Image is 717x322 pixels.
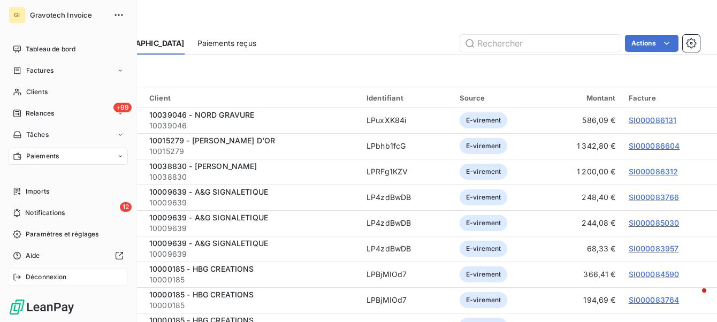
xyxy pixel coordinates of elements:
div: Montant [550,94,615,102]
span: Notifications [25,208,65,218]
a: SI000083957 [629,244,679,253]
div: Source [460,94,537,102]
a: SI000083766 [629,193,680,202]
span: E-virement [460,241,508,257]
td: LPBjMIOd7 [360,262,453,287]
div: Facture [629,94,711,102]
td: LP4zdBwDB [360,210,453,236]
img: Logo LeanPay [9,298,75,316]
a: Aide [9,247,128,264]
td: LPuxXK84i [360,108,453,133]
td: 194,69 € [543,287,622,313]
td: 366,41 € [543,262,622,287]
td: 244,08 € [543,210,622,236]
a: SI000086604 [629,141,680,150]
span: Aide [26,251,40,260]
span: Paiements reçus [197,38,256,49]
span: 10015279 - [PERSON_NAME] D'OR [149,136,275,145]
td: LP4zdBwDB [360,185,453,210]
div: GI [9,6,26,24]
a: SI000086131 [629,116,677,125]
button: Actions [625,35,678,52]
td: 68,33 € [543,236,622,262]
span: 10000185 [149,300,354,311]
span: 10039046 - NORD GRAVURE [149,110,254,119]
span: 10009639 - A&G SIGNALETIQUE [149,239,268,248]
td: LPBjMIOd7 [360,287,453,313]
span: E-virement [460,292,508,308]
span: 10009639 [149,249,354,259]
span: Tableau de bord [26,44,75,54]
td: 1 200,00 € [543,159,622,185]
span: 10000185 - HBG CREATIONS [149,290,254,299]
span: E-virement [460,215,508,231]
span: E-virement [460,164,508,180]
span: Imports [26,187,49,196]
span: Déconnexion [26,272,67,282]
span: E-virement [460,266,508,282]
a: SI000084590 [629,270,680,279]
span: Gravotech Invoice [30,11,107,19]
span: 10009639 [149,197,354,208]
td: 248,40 € [543,185,622,210]
span: 10009639 - A&G SIGNALETIQUE [149,213,268,222]
span: Paiements [26,151,59,161]
span: E-virement [460,189,508,205]
iframe: Intercom live chat [681,286,706,311]
span: 10009639 [149,223,354,234]
span: 10009639 - A&G SIGNALETIQUE [149,187,268,196]
a: SI000085030 [629,218,680,227]
span: Clients [26,87,48,97]
span: 10039046 [149,120,354,131]
span: 10000185 [149,274,354,285]
span: 12 [120,202,132,212]
span: 10000185 - HBG CREATIONS [149,264,254,273]
a: SI000086312 [629,167,678,176]
td: LP4zdBwDB [360,236,453,262]
span: 10015279 [149,146,354,157]
span: 10038830 [149,172,354,182]
a: SI000083764 [629,295,680,304]
td: 1 342,80 € [543,133,622,159]
td: 586,09 € [543,108,622,133]
div: Client [149,94,354,102]
span: +99 [113,103,132,112]
input: Rechercher [460,35,621,52]
span: E-virement [460,112,508,128]
td: LPRFg1KZV [360,159,453,185]
span: Factures [26,66,54,75]
td: LPbhb1fcG [360,133,453,159]
div: Identifiant [367,94,447,102]
span: Tâches [26,130,49,140]
span: E-virement [460,138,508,154]
span: Relances [26,109,54,118]
span: Paramètres et réglages [26,229,98,239]
span: 10038830 - [PERSON_NAME] [149,162,257,171]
